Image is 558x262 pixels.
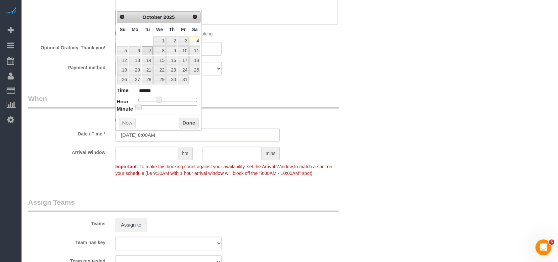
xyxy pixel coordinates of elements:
dt: Minute [117,105,133,114]
a: 12 [117,56,128,65]
a: 3 [178,36,189,45]
span: October [143,14,162,20]
a: 2 [166,36,177,45]
label: Payment method [23,62,110,71]
a: 31 [178,76,189,84]
a: 17 [178,56,189,65]
a: 18 [189,56,200,65]
legend: Assign Teams [28,197,339,212]
a: 21 [142,66,153,75]
span: hrs [178,147,193,160]
a: 9 [166,46,177,55]
a: 13 [129,56,141,65]
span: Saturday [192,27,198,32]
a: 8 [153,46,166,55]
a: 11 [189,46,200,55]
a: 23 [166,66,177,75]
label: Team has key [23,237,110,246]
legend: When [28,94,339,109]
label: Date / Time * [23,128,110,137]
span: Monday [132,27,138,32]
a: 15 [153,56,166,65]
span: To make this booking count against your availability, set the Arrival Window to match a spot on y... [115,164,332,176]
img: Automaid Logo [4,7,17,16]
span: Wednesday [156,27,163,32]
a: 7 [142,46,153,55]
a: 19 [117,66,128,75]
a: 24 [178,66,189,75]
label: Teams [23,218,110,227]
a: 4 [189,36,200,45]
a: 22 [153,66,166,75]
a: Prev [118,12,127,22]
a: 25 [189,66,200,75]
label: Optional Gratuity. Thank you! [23,42,110,51]
button: Now [119,118,136,129]
a: 29 [153,76,166,84]
a: 14 [142,56,153,65]
a: 20 [129,66,141,75]
iframe: Intercom live chat [535,239,551,255]
span: Tuesday [145,27,150,32]
span: 2025 [163,14,175,20]
span: 6 [549,239,554,245]
button: Done [179,118,199,129]
a: 30 [166,76,177,84]
button: Assign to [115,218,147,232]
a: 28 [142,76,153,84]
input: MM/DD/YYYY HH:MM [115,128,280,142]
a: 26 [117,76,128,84]
span: Prev [119,14,125,20]
span: Sunday [120,27,126,32]
a: Next [191,12,200,22]
a: 5 [117,46,128,55]
strong: Important: [115,164,138,169]
span: mins [262,147,280,160]
label: Arrival Window [23,147,110,156]
dt: Hour [117,98,129,106]
a: 6 [129,46,141,55]
a: 27 [129,76,141,84]
a: 16 [166,56,177,65]
a: 10 [178,46,189,55]
dt: Time [117,87,129,95]
span: Next [192,14,198,20]
span: Friday [181,27,186,32]
a: 1 [153,36,166,45]
span: Thursday [169,27,175,32]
